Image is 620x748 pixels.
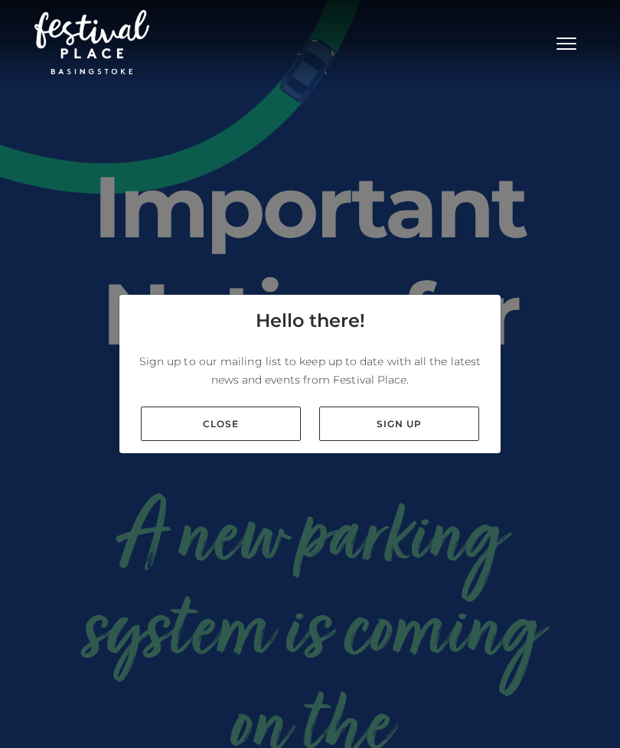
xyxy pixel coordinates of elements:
img: Festival Place Logo [34,10,149,74]
button: Toggle navigation [547,31,586,53]
p: Sign up to our mailing list to keep up to date with all the latest news and events from Festival ... [132,352,488,389]
a: Close [141,407,301,441]
a: Sign up [319,407,479,441]
h4: Hello there! [256,307,365,335]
